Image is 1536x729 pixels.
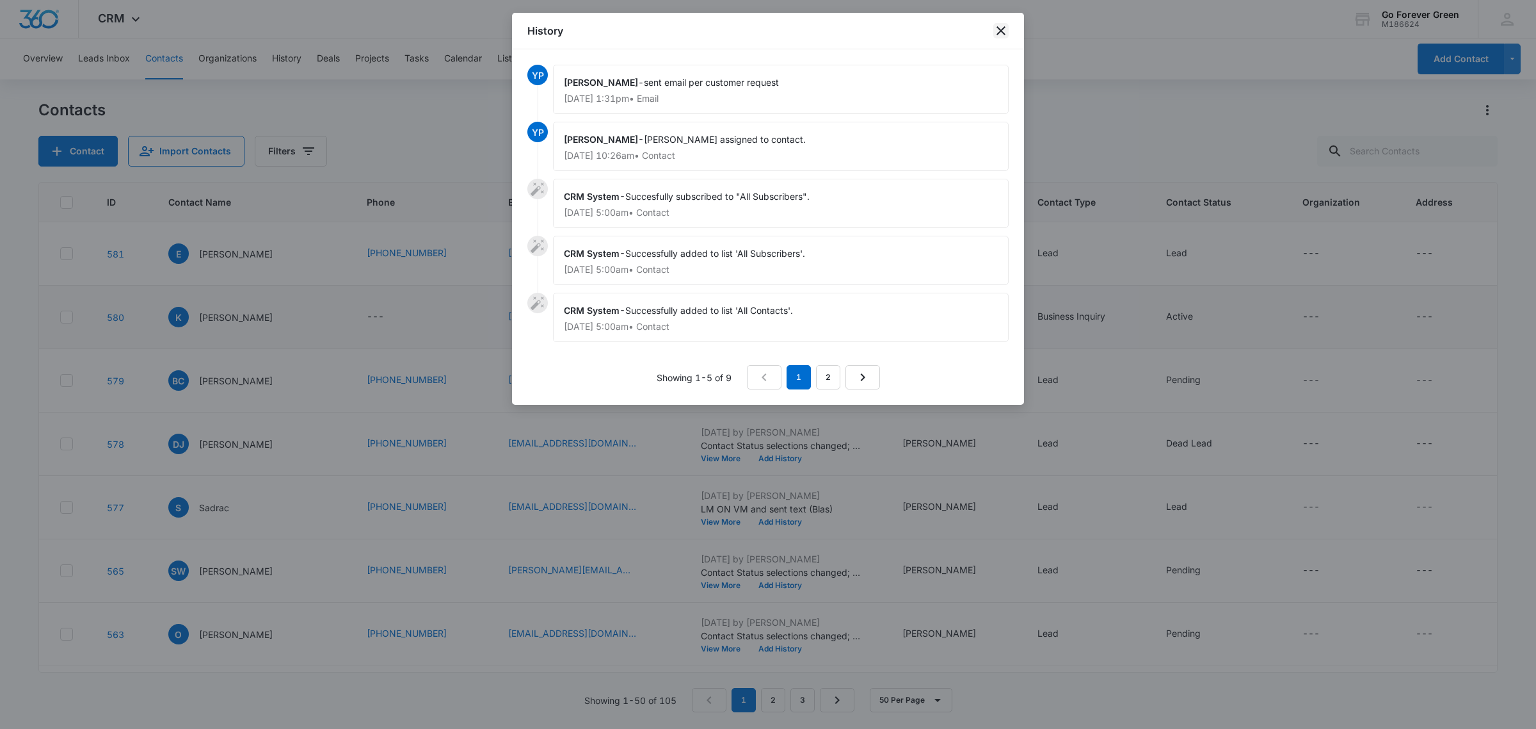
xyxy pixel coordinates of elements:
p: Showing 1-5 of 9 [657,371,732,384]
span: CRM System [564,305,620,316]
p: [DATE] 5:00am • Contact [564,265,998,274]
div: - [553,65,1009,114]
p: [DATE] 10:26am • Contact [564,151,998,160]
em: 1 [787,365,811,389]
a: Page 2 [816,365,840,389]
h1: History [527,23,563,38]
p: [DATE] 5:00am • Contact [564,208,998,217]
div: - [553,236,1009,285]
span: [PERSON_NAME] assigned to contact. [644,134,806,145]
div: - [553,122,1009,171]
nav: Pagination [747,365,880,389]
p: [DATE] 5:00am • Contact [564,322,998,331]
span: [PERSON_NAME] [564,134,638,145]
span: Successfully added to list 'All Contacts'. [625,305,793,316]
div: - [553,293,1009,342]
a: Next Page [845,365,880,389]
span: CRM System [564,191,620,202]
div: - [553,179,1009,228]
span: Successfully added to list 'All Subscribers'. [625,248,805,259]
span: YP [527,65,548,85]
span: Succesfully subscribed to "All Subscribers". [625,191,810,202]
span: [PERSON_NAME] [564,77,638,88]
p: [DATE] 1:31pm • Email [564,94,998,103]
span: YP [527,122,548,142]
span: CRM System [564,248,620,259]
button: close [993,23,1009,38]
span: sent email per customer request [644,77,779,88]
